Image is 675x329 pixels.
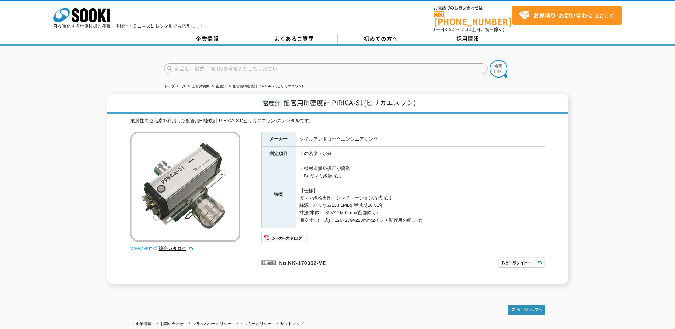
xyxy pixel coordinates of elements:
a: お問い合わせ [160,322,184,326]
a: トップページ [164,84,185,88]
img: メーカーカタログ [261,232,308,244]
td: 土の密度・水分 [296,147,545,161]
div: 放射性同位元素を利用した配管用RI密度計 PIRICA-S1(ピリカエスワン)のレンタルです。 [130,117,545,125]
span: はこちら [519,10,614,21]
td: ソイルアンドロックエンジニアリング [296,132,545,147]
a: クッキーポリシー [240,322,271,326]
a: 企業情報 [136,322,151,326]
a: 企業情報 [164,34,251,44]
span: (平日 ～ 土日、祝日除く) [434,26,504,33]
p: No.KK-170002-VE [261,254,429,271]
span: 配管用RI密度計 PIRICA-S1(ピリカエスワン) [283,98,416,107]
a: 採用情報 [424,34,511,44]
img: 配管用RI密度計 PIRICA-S1(ピリカエスワン) [130,132,240,242]
a: よくあるご質問 [251,34,338,44]
strong: お見積り･お問い合わせ [533,11,593,19]
input: 商品名、型式、NETIS番号を入力してください [164,63,488,74]
span: 密度計 [261,99,282,107]
th: 測定項目 [261,147,296,161]
a: サイトマップ [280,322,304,326]
a: プライバシーポリシー [192,322,231,326]
p: 日々進化する計測技術と多種・多様化するニーズにレンタルでお応えします。 [53,24,208,28]
span: 17:30 [459,26,472,33]
img: btn_search.png [490,60,507,78]
th: 特長 [261,161,296,228]
a: お見積り･お問い合わせはこちら [512,6,622,25]
li: 配管用RI密度計 PIRICA-S1(ピリカエスワン) [227,83,303,90]
a: 土質試験機 [192,84,209,88]
th: メーカー [261,132,296,147]
img: トップページへ [508,305,545,315]
a: [PHONE_NUMBER] [434,11,512,25]
img: webカタログ [130,245,157,252]
a: 初めての方へ [338,34,424,44]
td: ・機材運搬や設置が簡単 ・Baガンミ線源採用 【仕様】 ガンマ線検出部：シンチレーション方式採用 線源：バリウム133 1MBq 半減期10.51年 寸法(本体)：85×279×92mm(凸部除... [296,161,545,228]
span: お電話でのお問い合わせは [434,6,512,10]
img: NETISサイトへ [498,257,545,268]
span: 8:50 [445,26,455,33]
a: 密度計 [216,84,226,88]
span: 初めての方へ [364,35,398,42]
a: メーカーカタログ [261,237,308,242]
a: 総合カタログ [159,246,193,251]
